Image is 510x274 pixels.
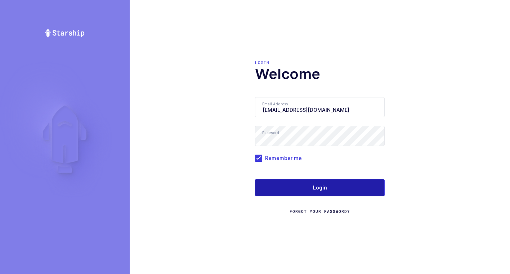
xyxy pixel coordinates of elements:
[255,97,385,117] input: Email Address
[313,184,327,191] span: Login
[255,126,385,146] input: Password
[255,60,385,65] div: Login
[290,209,350,214] a: Forgot Your Password?
[255,65,385,83] h1: Welcome
[255,179,385,196] button: Login
[45,29,85,37] img: Starship
[262,155,302,161] span: Remember me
